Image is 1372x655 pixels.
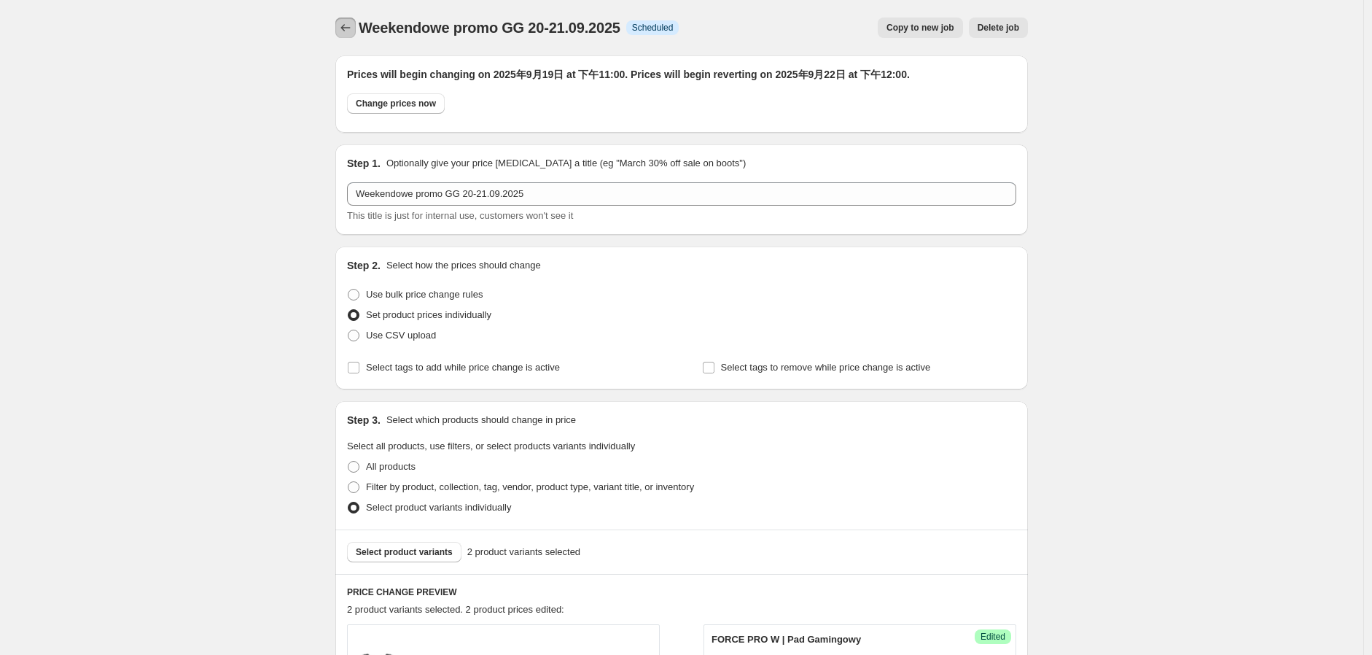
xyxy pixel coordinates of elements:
span: Weekendowe promo GG 20-21.09.2025 [359,20,620,36]
span: Filter by product, collection, tag, vendor, product type, variant title, or inventory [366,481,694,492]
span: Scheduled [632,22,674,34]
span: Select tags to remove while price change is active [721,362,931,373]
button: Select product variants [347,542,461,562]
span: Select product variants [356,546,453,558]
button: Delete job [969,18,1028,38]
span: Use bulk price change rules [366,289,483,300]
button: Change prices now [347,93,445,114]
input: 30% off holiday sale [347,182,1016,206]
span: Select all products, use filters, or select products variants individually [347,441,635,451]
span: All products [366,461,416,472]
span: 2 product variants selected [467,545,580,559]
span: Use CSV upload [366,330,436,341]
p: Select how the prices should change [386,258,541,273]
span: 2 product variants selected. 2 product prices edited: [347,604,564,615]
span: Delete job [978,22,1019,34]
span: Copy to new job [886,22,954,34]
span: This title is just for internal use, customers won't see it [347,210,573,221]
button: Copy to new job [878,18,963,38]
span: Change prices now [356,98,436,109]
span: FORCE PRO W | Pad Gamingowy [712,634,861,645]
span: Select tags to add while price change is active [366,362,560,373]
span: Select product variants individually [366,502,511,513]
p: Select which products should change in price [386,413,576,427]
h2: Step 3. [347,413,381,427]
button: Price change jobs [335,18,356,38]
span: Set product prices individually [366,309,491,320]
h6: PRICE CHANGE PREVIEW [347,586,1016,598]
h2: Step 1. [347,156,381,171]
span: Edited [981,631,1005,643]
h2: Prices will begin changing on 2025年9月19日 at 下午11:00. Prices will begin reverting on 2025年9月22日 at... [347,67,1016,82]
p: Optionally give your price [MEDICAL_DATA] a title (eg "March 30% off sale on boots") [386,156,746,171]
h2: Step 2. [347,258,381,273]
